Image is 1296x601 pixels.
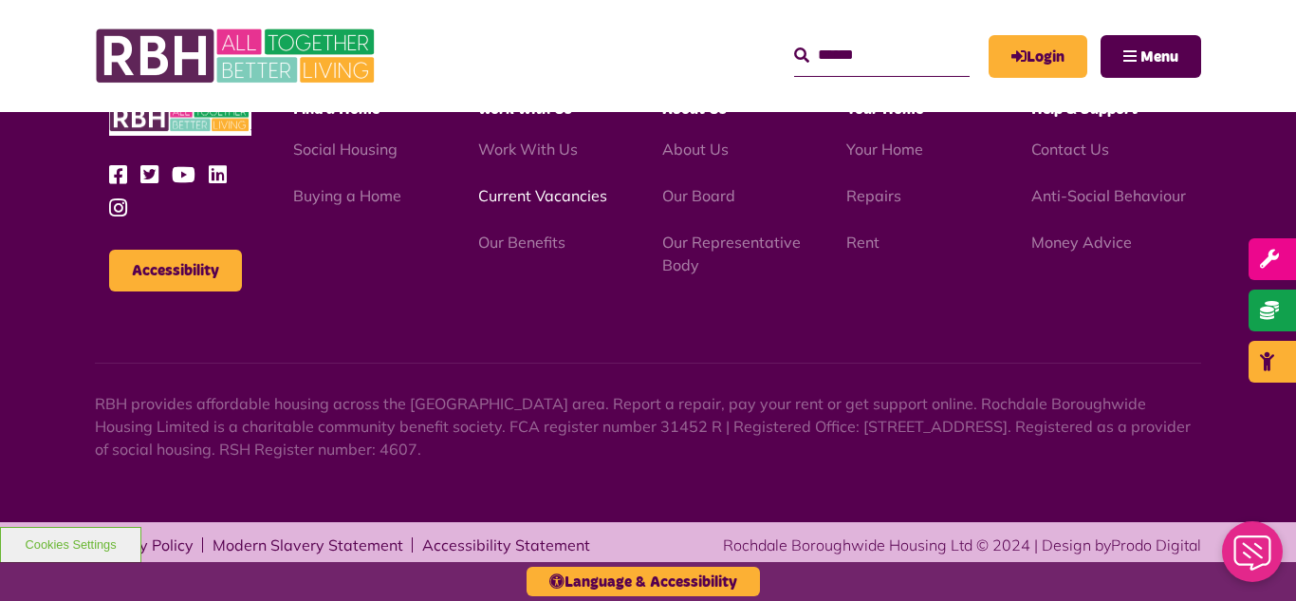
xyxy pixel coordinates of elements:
a: Prodo Digital - open in a new tab [1111,535,1201,554]
a: About Us [662,140,729,159]
a: Privacy Policy [95,537,194,553]
a: Current Vacancies [478,186,607,205]
a: Our Benefits [478,233,565,252]
span: Your Home [846,102,923,117]
a: Contact Us [1031,140,1109,159]
a: Rent [846,233,879,252]
a: Anti-Social Behaviour [1031,186,1186,205]
input: Search [794,35,970,76]
a: Our Representative Body [662,233,801,274]
iframe: Netcall Web Assistant for live chat [1211,516,1296,601]
div: Rochdale Boroughwide Housing Ltd © 2024 | Design by [723,534,1201,556]
button: Navigation [1101,35,1201,78]
span: Work With Us [478,102,572,117]
span: About Us [662,102,727,117]
a: Social Housing - open in a new tab [293,140,398,159]
img: RBH [95,19,380,93]
a: Our Board [662,186,735,205]
span: Find a Home [293,102,380,117]
a: Accessibility Statement [422,537,590,553]
button: Language & Accessibility [527,567,760,596]
a: Repairs [846,186,901,205]
a: MyRBH [989,35,1087,78]
p: RBH provides affordable housing across the [GEOGRAPHIC_DATA] area. Report a repair, pay your rent... [95,392,1201,460]
a: Your Home [846,140,923,159]
button: Accessibility [109,250,242,291]
span: Help & Support [1031,102,1138,117]
a: Work With Us [478,140,578,159]
a: Money Advice [1031,233,1132,252]
img: RBH [109,100,251,137]
a: Modern Slavery Statement - open in a new tab [213,537,403,553]
span: Menu [1140,49,1178,65]
a: Buying a Home [293,186,401,205]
